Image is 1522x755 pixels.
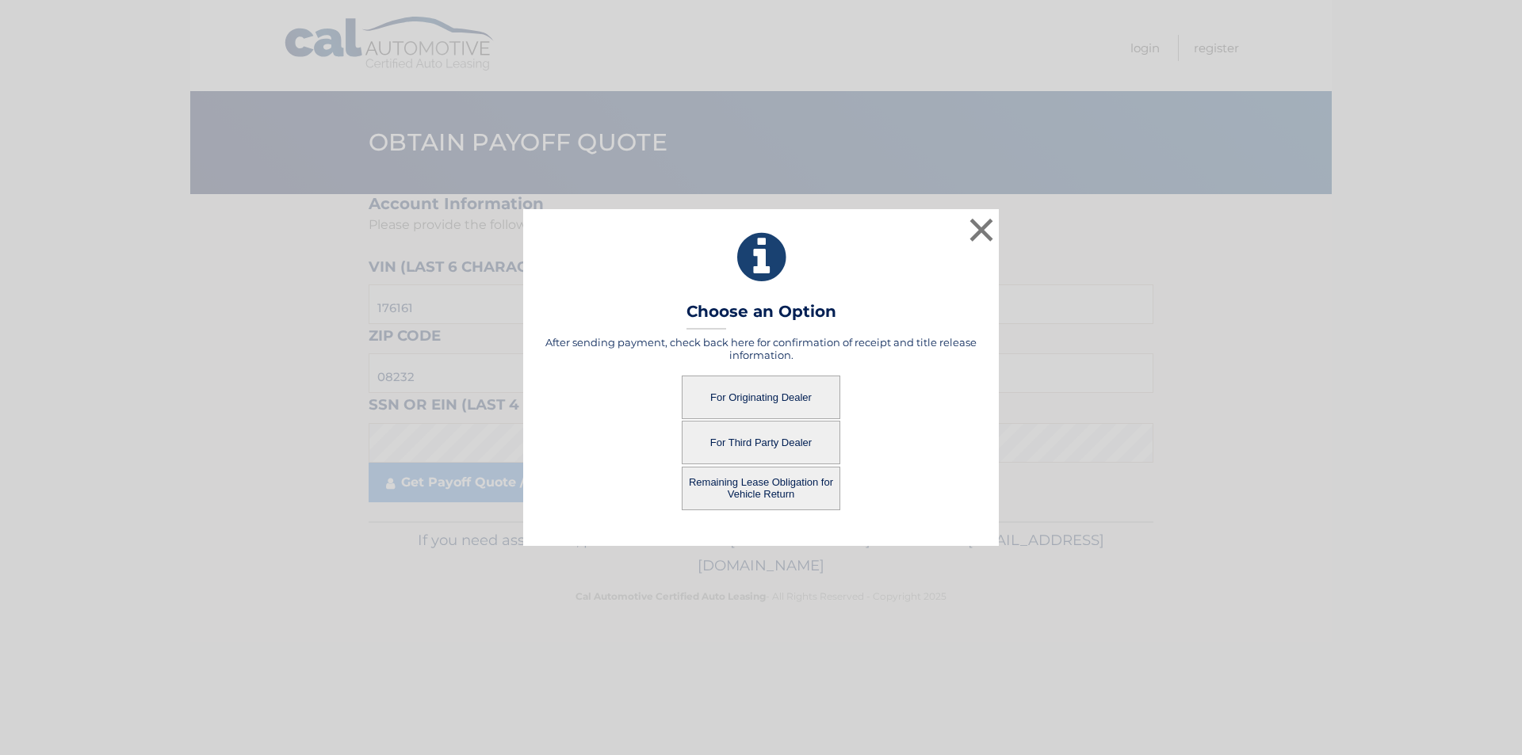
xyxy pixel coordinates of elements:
[682,376,840,419] button: For Originating Dealer
[682,467,840,510] button: Remaining Lease Obligation for Vehicle Return
[682,421,840,464] button: For Third Party Dealer
[543,336,979,361] h5: After sending payment, check back here for confirmation of receipt and title release information.
[686,302,836,330] h3: Choose an Option
[966,214,997,246] button: ×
